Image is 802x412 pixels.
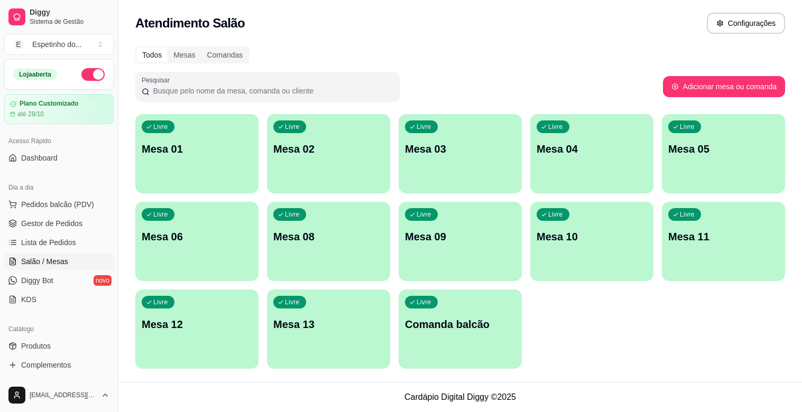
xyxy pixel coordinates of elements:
[4,357,114,373] a: Complementos
[537,142,647,156] p: Mesa 04
[4,291,114,308] a: KDS
[405,317,515,332] p: Comanda balcão
[168,48,201,62] div: Mesas
[668,229,779,244] p: Mesa 11
[662,114,785,193] button: LivreMesa 05
[136,48,168,62] div: Todos
[417,123,431,131] p: Livre
[663,76,785,97] button: Adicionar mesa ou comanda
[417,298,431,306] p: Livre
[118,382,802,412] footer: Cardápio Digital Diggy © 2025
[135,289,259,369] button: LivreMesa 12
[4,321,114,338] div: Catálogo
[405,229,515,244] p: Mesa 09
[135,202,259,281] button: LivreMesa 06
[285,298,300,306] p: Livre
[142,142,252,156] p: Mesa 01
[707,13,785,34] button: Configurações
[13,69,57,80] div: Loja aberta
[530,202,653,281] button: LivreMesa 10
[4,196,114,213] button: Pedidos balcão (PDV)
[662,202,785,281] button: LivreMesa 11
[21,360,71,370] span: Complementos
[548,210,563,219] p: Livre
[399,202,522,281] button: LivreMesa 09
[30,8,109,17] span: Diggy
[135,15,245,32] h2: Atendimento Salão
[4,253,114,270] a: Salão / Mesas
[417,210,431,219] p: Livre
[4,94,114,124] a: Plano Customizadoaté 28/10
[20,100,78,108] article: Plano Customizado
[273,142,384,156] p: Mesa 02
[4,272,114,289] a: Diggy Botnovo
[4,4,114,30] a: DiggySistema de Gestão
[4,215,114,232] a: Gestor de Pedidos
[21,275,53,286] span: Diggy Bot
[13,39,24,50] span: E
[4,149,114,166] a: Dashboard
[405,142,515,156] p: Mesa 03
[285,210,300,219] p: Livre
[153,123,168,131] p: Livre
[21,341,51,351] span: Produtos
[21,237,76,248] span: Lista de Pedidos
[399,114,522,193] button: LivreMesa 03
[201,48,249,62] div: Comandas
[21,218,82,229] span: Gestor de Pedidos
[267,114,390,193] button: LivreMesa 02
[21,294,36,305] span: KDS
[4,234,114,251] a: Lista de Pedidos
[537,229,647,244] p: Mesa 10
[81,68,105,81] button: Alterar Status
[680,210,695,219] p: Livre
[21,256,68,267] span: Salão / Mesas
[4,34,114,55] button: Select a team
[285,123,300,131] p: Livre
[273,229,384,244] p: Mesa 08
[668,142,779,156] p: Mesa 05
[142,229,252,244] p: Mesa 06
[4,133,114,149] div: Acesso Rápido
[399,289,522,369] button: LivreComanda balcão
[153,298,168,306] p: Livre
[21,153,58,163] span: Dashboard
[680,123,695,131] p: Livre
[548,123,563,131] p: Livre
[21,199,94,210] span: Pedidos balcão (PDV)
[4,179,114,196] div: Dia a dia
[153,210,168,219] p: Livre
[150,86,393,96] input: Pesquisar
[273,317,384,332] p: Mesa 13
[135,114,259,193] button: LivreMesa 01
[17,110,44,118] article: até 28/10
[267,289,390,369] button: LivreMesa 13
[30,17,109,26] span: Sistema de Gestão
[4,338,114,354] a: Produtos
[142,317,252,332] p: Mesa 12
[267,202,390,281] button: LivreMesa 08
[530,114,653,193] button: LivreMesa 04
[4,382,114,408] button: [EMAIL_ADDRESS][DOMAIN_NAME]
[30,391,97,399] span: [EMAIL_ADDRESS][DOMAIN_NAME]
[32,39,81,50] div: Espetinho do ...
[142,76,173,85] label: Pesquisar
